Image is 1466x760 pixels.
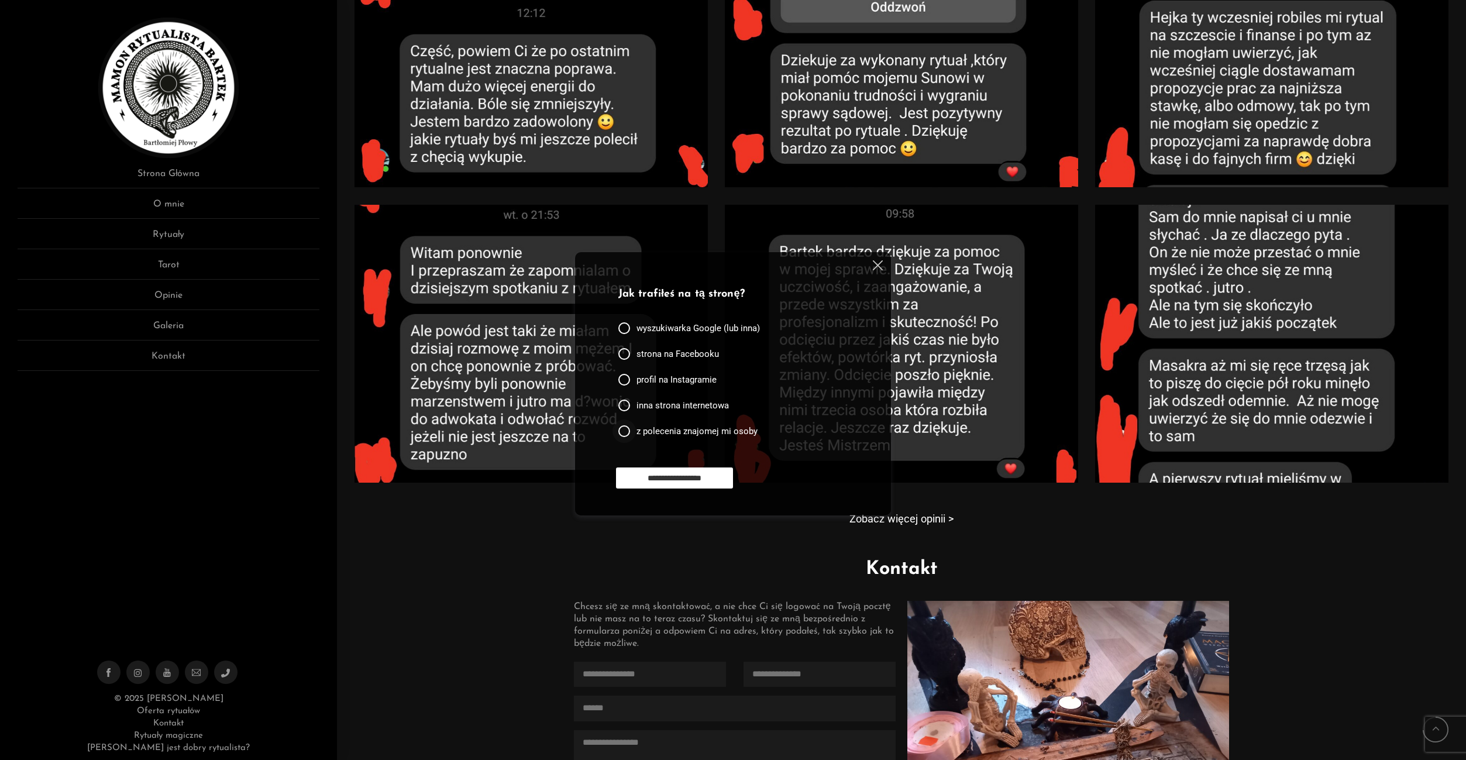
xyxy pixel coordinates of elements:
[134,731,203,740] a: Rytuały magiczne
[98,18,239,158] img: Rytualista Bartek
[18,258,319,280] a: Tarot
[636,374,717,386] span: profil na Instagramie
[618,287,843,302] p: Jak trafiłeś na tą stronę?
[18,228,319,249] a: Rytuały
[153,719,184,728] a: Kontakt
[18,319,319,341] a: Galeria
[574,601,896,650] div: Chcesz się ze mną skontaktować, a nie chce Ci się logować na Twoją pocztę lub nie masz na to tera...
[18,349,319,371] a: Kontakt
[636,425,758,437] span: z polecenia znajomej mi osoby
[137,707,200,716] a: Oferta rytuałów
[636,322,760,334] span: wyszukiwarka Google (lub inna)
[574,555,1229,583] h1: Kontakt
[849,513,954,525] a: Zobacz więcej opinii >
[18,288,319,310] a: Opinie
[636,348,719,360] span: strona na Facebooku
[18,167,319,188] a: Strona Główna
[87,744,250,752] a: [PERSON_NAME] jest dobry rytualista?
[18,197,319,219] a: O mnie
[636,400,729,411] span: inna strona internetowa
[873,260,883,270] img: cross.svg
